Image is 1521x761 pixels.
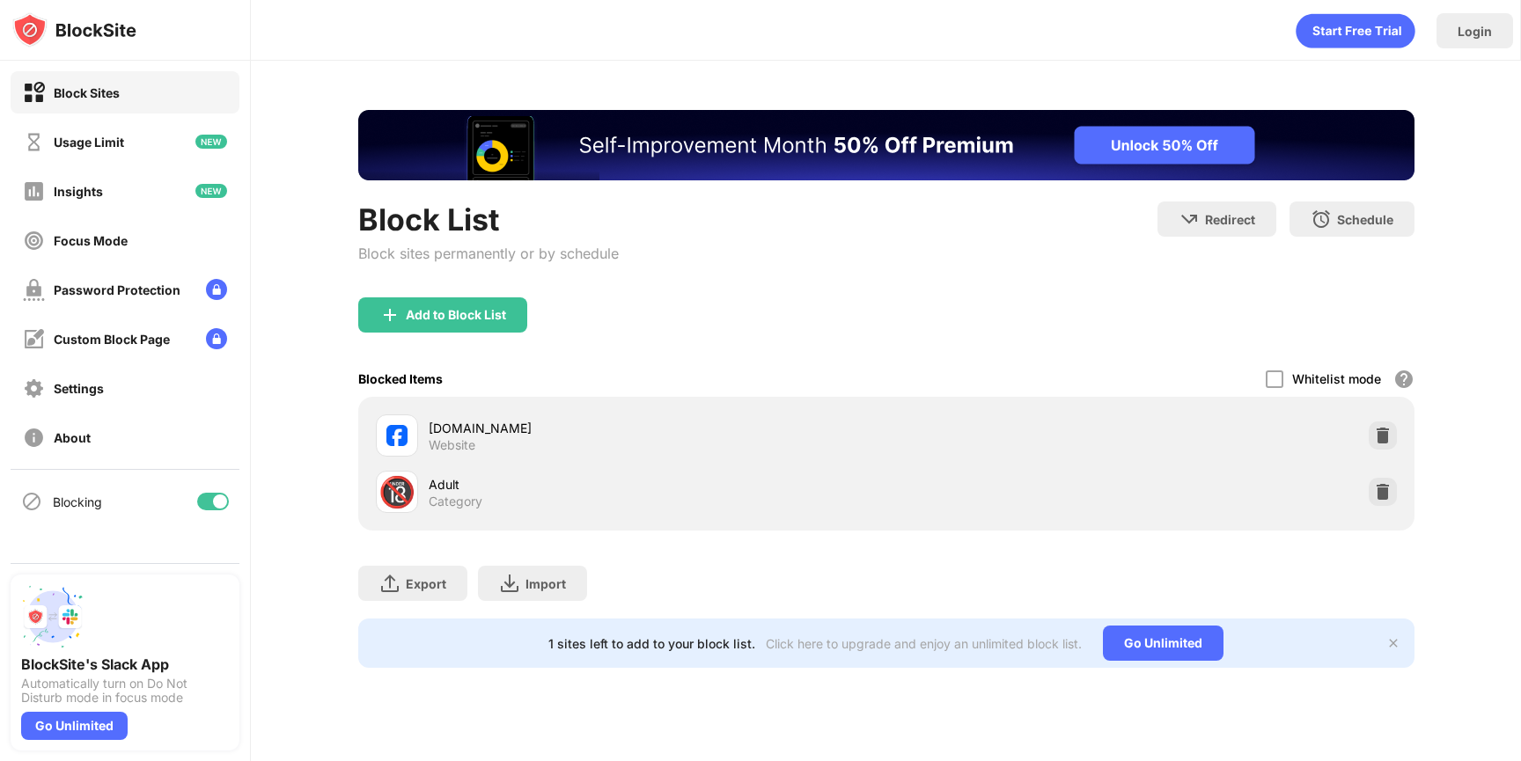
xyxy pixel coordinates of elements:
img: settings-off.svg [23,377,45,399]
img: insights-off.svg [23,180,45,202]
div: animation [1296,13,1415,48]
div: Blocked Items [358,371,443,386]
img: blocking-icon.svg [21,491,42,512]
div: Website [429,437,475,453]
div: Login [1458,24,1492,39]
img: favicons [386,425,408,446]
div: Block List [358,201,619,238]
div: About [54,430,91,445]
div: Password Protection [54,282,180,297]
div: 1 sites left to add to your block list. [548,636,755,651]
div: Automatically turn on Do Not Disturb mode in focus mode [21,677,229,705]
img: lock-menu.svg [206,328,227,349]
div: Category [429,494,482,509]
div: Blocking [53,494,102,509]
img: lock-menu.svg [206,279,227,300]
div: Export [406,576,446,591]
div: Insights [54,184,103,199]
div: Block sites permanently or by schedule [358,245,619,262]
img: time-usage-off.svg [23,131,45,153]
div: Import [525,576,566,591]
div: Schedule [1337,212,1393,227]
div: BlockSite's Slack App [21,655,229,673]
div: Go Unlimited [1103,626,1223,661]
img: new-icon.svg [195,184,227,198]
div: 🔞 [378,474,415,510]
img: block-on.svg [23,82,45,104]
div: Adult [429,475,886,494]
div: Custom Block Page [54,332,170,347]
img: password-protection-off.svg [23,279,45,301]
div: Whitelist mode [1292,371,1381,386]
img: x-button.svg [1386,636,1400,650]
img: about-off.svg [23,427,45,449]
img: new-icon.svg [195,135,227,149]
iframe: Banner [358,110,1414,180]
div: Block Sites [54,85,120,100]
div: Redirect [1205,212,1255,227]
img: focus-off.svg [23,230,45,252]
div: Click here to upgrade and enjoy an unlimited block list. [766,636,1082,651]
img: logo-blocksite.svg [12,12,136,48]
div: Focus Mode [54,233,128,248]
img: customize-block-page-off.svg [23,328,45,350]
div: Add to Block List [406,308,506,322]
div: Go Unlimited [21,712,128,740]
img: push-slack.svg [21,585,84,648]
div: Settings [54,381,104,396]
div: [DOMAIN_NAME] [429,419,886,437]
div: Usage Limit [54,135,124,150]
